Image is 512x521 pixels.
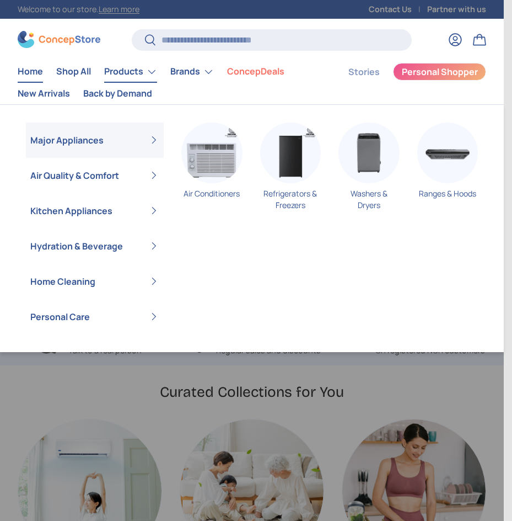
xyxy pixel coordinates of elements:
[170,61,214,83] a: Brands
[164,61,220,83] summary: Brands
[227,61,284,82] a: ConcepDeals
[18,31,100,48] img: ConcepStore
[322,61,486,104] nav: Secondary
[393,63,486,81] a: Personal Shopper
[56,61,91,82] a: Shop All
[402,67,478,76] span: Personal Shopper
[104,61,157,83] a: Products
[83,83,152,104] a: Back by Demand
[18,61,322,104] nav: Primary
[18,61,43,82] a: Home
[18,83,70,104] a: New Arrivals
[98,61,164,83] summary: Products
[348,61,380,83] a: Stories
